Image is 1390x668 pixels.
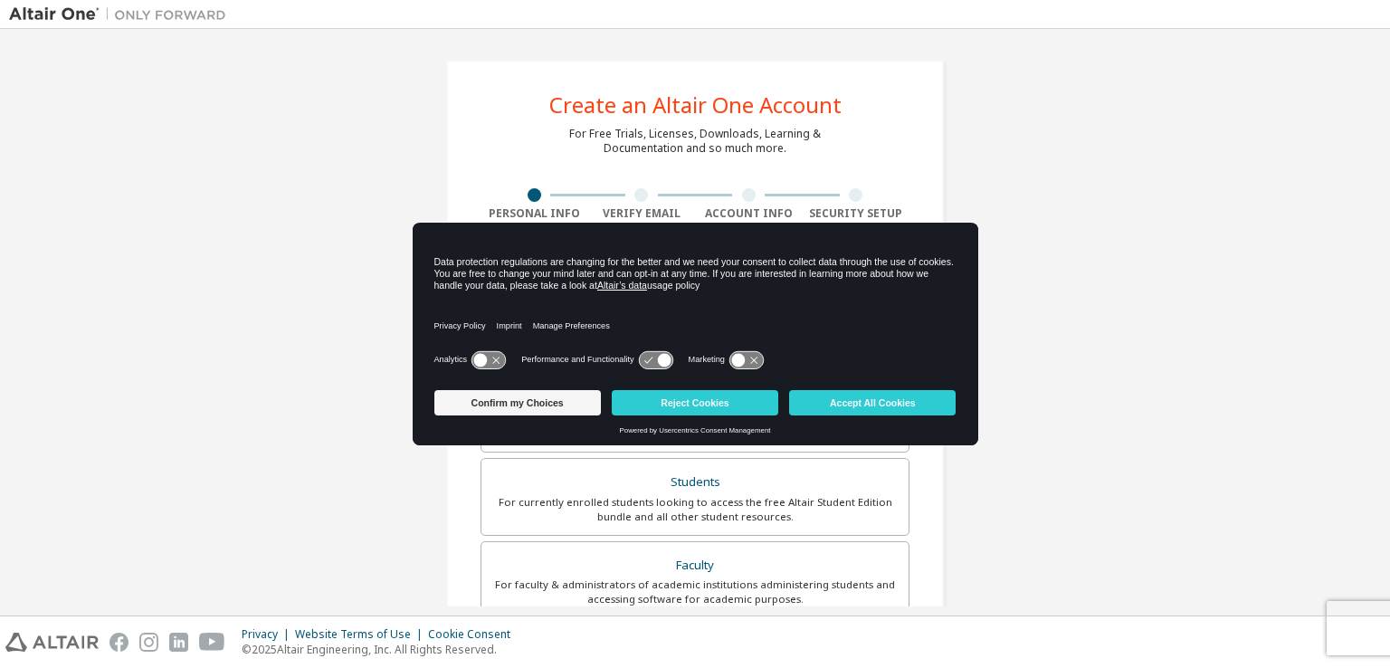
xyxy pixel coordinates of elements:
[492,577,898,606] div: For faculty & administrators of academic institutions administering students and accessing softwa...
[588,206,696,221] div: Verify Email
[199,633,225,652] img: youtube.svg
[803,206,910,221] div: Security Setup
[549,94,842,116] div: Create an Altair One Account
[492,470,898,495] div: Students
[695,206,803,221] div: Account Info
[242,642,521,657] p: © 2025 Altair Engineering, Inc. All Rights Reserved.
[295,627,428,642] div: Website Terms of Use
[492,495,898,524] div: For currently enrolled students looking to access the free Altair Student Edition bundle and all ...
[242,627,295,642] div: Privacy
[428,627,521,642] div: Cookie Consent
[169,633,188,652] img: linkedin.svg
[569,127,821,156] div: For Free Trials, Licenses, Downloads, Learning & Documentation and so much more.
[5,633,99,652] img: altair_logo.svg
[492,553,898,578] div: Faculty
[139,633,158,652] img: instagram.svg
[481,206,588,221] div: Personal Info
[9,5,235,24] img: Altair One
[109,633,129,652] img: facebook.svg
